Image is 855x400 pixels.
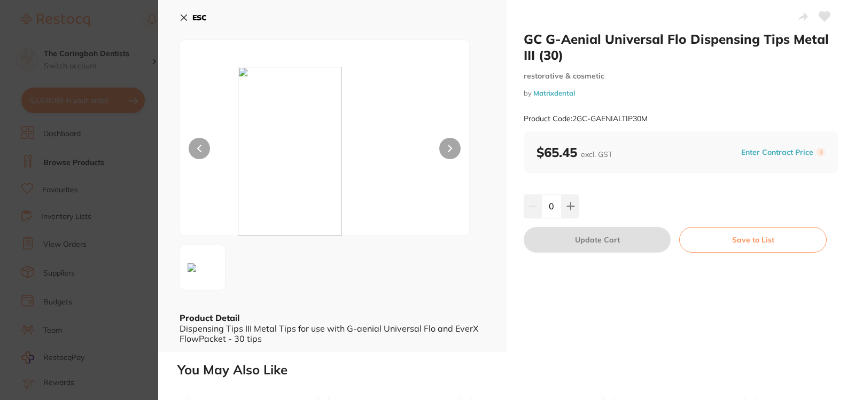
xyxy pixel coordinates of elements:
[180,312,239,323] b: Product Detail
[177,363,851,378] h2: You May Also Like
[524,31,838,63] h2: GC G-Aenial Universal Flo Dispensing Tips Metal III (30)
[524,114,648,123] small: Product Code: 2GC-GAENIALTIP30M
[581,150,612,159] span: excl. GST
[192,13,207,22] b: ESC
[183,259,200,276] img: MDB4MzAwLmpwZw
[533,89,575,97] a: Matrixdental
[180,324,485,343] div: Dispensing Tips III Metal Tips for use with G-aenial Universal Flo and EverX FlowPacket - 30 tips
[524,89,838,97] small: by
[180,9,207,27] button: ESC
[537,144,612,160] b: $65.45
[524,72,838,81] small: restorative & cosmetic
[738,147,817,158] button: Enter Contract Price
[679,227,827,253] button: Save to List
[524,227,671,253] button: Update Cart
[817,148,825,156] label: i
[238,67,411,236] img: MDB4MzAwLmpwZw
